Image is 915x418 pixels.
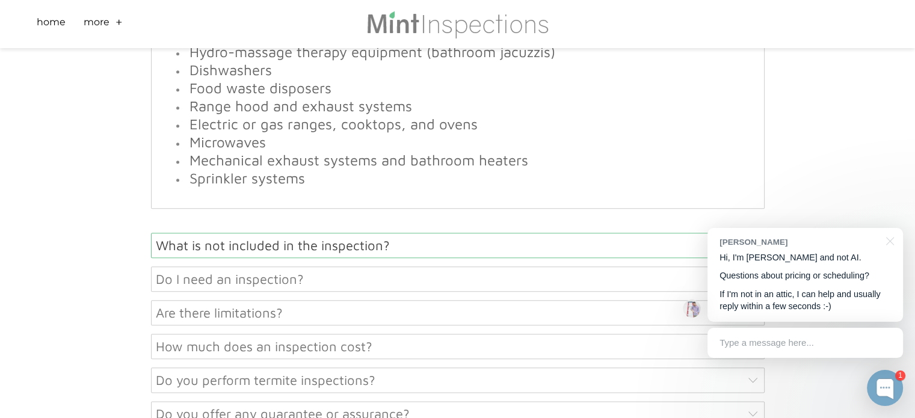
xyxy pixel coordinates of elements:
font: ​ [189,152,528,168]
div: [PERSON_NAME] [719,236,879,248]
div: Type a message here... [707,328,903,358]
div: What is not included in the inspection? [151,233,765,258]
div: 1 [895,370,905,381]
a: + [116,15,123,34]
div: Do I need an inspection? [151,266,765,292]
span: Mechanical exhaust systems and bathroom heaters [189,152,528,168]
p: Questions about pricing or scheduling? [719,269,891,282]
a: More [84,15,109,34]
p: Hi, I'm [PERSON_NAME] and not AI. [719,251,891,264]
font: Electric or gas ranges, cooktops, and ovens [189,115,478,132]
font: Sprinkler systems [189,170,305,186]
div: Do you perform termite inspections? [151,367,765,393]
img: Josh Molleur [683,300,701,318]
font: Dishwashers [189,61,272,78]
font: Range hood and exhaust systems [189,97,412,114]
font: Microwaves [189,134,266,150]
div: Are there limitations? [151,300,765,325]
div: How much does an inspection cost? [151,334,765,359]
a: Home [37,15,66,34]
font: Hydro-massage therapy equipment (bathroom jacuzzis) [189,43,555,60]
font: Food waste disposers [189,79,331,96]
p: If I'm not in an attic, I can help and usually reply within a few seconds :-) [719,288,891,313]
img: Mint Inspections [366,10,549,38]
